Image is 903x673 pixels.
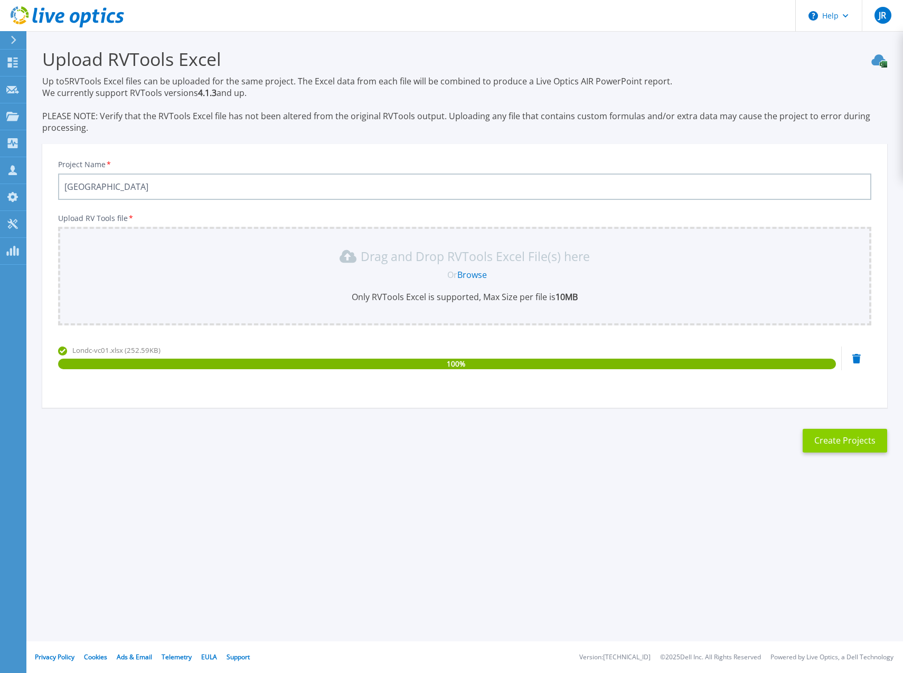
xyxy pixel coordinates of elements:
[879,11,886,20] span: JR
[117,652,152,661] a: Ads & Email
[457,269,487,281] a: Browse
[198,87,217,99] strong: 4.1.3
[42,47,887,71] h3: Upload RVTools Excel
[58,161,112,168] label: Project Name
[64,248,865,303] div: Drag and Drop RVTools Excel File(s) here OrBrowseOnly RVTools Excel is supported, Max Size per fi...
[201,652,217,661] a: EULA
[42,75,887,133] p: Up to 5 RVTools Excel files can be uploaded for the same project. The Excel data from each file w...
[64,291,865,303] p: Only RVTools Excel is supported, Max Size per file is
[770,654,893,661] li: Powered by Live Optics, a Dell Technology
[84,652,107,661] a: Cookies
[72,345,161,355] span: Londc-vc01.xlsx (252.59KB)
[556,291,578,303] b: 10MB
[579,654,651,661] li: Version: [TECHNICAL_ID]
[803,429,887,453] button: Create Projects
[162,652,192,661] a: Telemetry
[447,269,457,281] span: Or
[58,214,871,223] p: Upload RV Tools file
[227,652,250,661] a: Support
[361,251,590,262] p: Drag and Drop RVTools Excel File(s) here
[660,654,761,661] li: © 2025 Dell Inc. All Rights Reserved
[35,652,74,661] a: Privacy Policy
[58,174,871,200] input: Enter Project Name
[447,359,465,369] span: 100 %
